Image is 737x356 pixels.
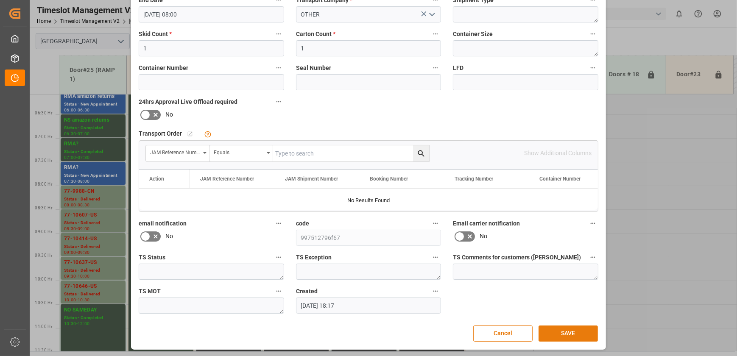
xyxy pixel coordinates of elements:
[539,325,598,342] button: SAVE
[149,176,164,182] div: Action
[296,30,335,39] span: Carton Count
[453,253,581,262] span: TS Comments for customers ([PERSON_NAME])
[165,232,173,241] span: No
[296,298,441,314] input: DD.MM.YYYY HH:MM
[425,8,438,21] button: open menu
[273,145,429,161] input: Type to search
[430,252,441,263] button: TS Exception
[296,64,331,72] span: Seal Number
[539,176,581,182] span: Container Number
[209,145,273,161] button: open menu
[150,147,200,156] div: JAM Reference Number
[273,252,284,263] button: TS Status
[430,286,441,297] button: Created
[455,176,493,182] span: Tracking Number
[139,253,165,262] span: TS Status
[453,64,463,72] span: LFD
[139,6,284,22] input: DD.MM.YYYY HH:MM
[296,219,309,228] span: code
[285,176,338,182] span: JAM Shipment Number
[430,28,441,39] button: Carton Count *
[273,218,284,229] button: email notification
[453,219,520,228] span: Email carrier notification
[139,129,182,138] span: Transport Order
[139,30,172,39] span: Skid Count
[587,62,598,73] button: LFD
[273,96,284,107] button: 24hrs Approval Live Offload required
[139,287,161,296] span: TS MOT
[139,97,237,106] span: 24hrs Approval Live Offload required
[146,145,209,161] button: open menu
[273,28,284,39] button: Skid Count *
[139,64,188,72] span: Container Number
[453,30,493,39] span: Container Size
[165,110,173,119] span: No
[587,28,598,39] button: Container Size
[480,232,487,241] span: No
[587,218,598,229] button: Email carrier notification
[214,147,264,156] div: Equals
[139,219,187,228] span: email notification
[296,253,332,262] span: TS Exception
[430,62,441,73] button: Seal Number
[587,252,598,263] button: TS Comments for customers ([PERSON_NAME])
[273,286,284,297] button: TS MOT
[370,176,408,182] span: Booking Number
[200,176,254,182] span: JAM Reference Number
[473,325,533,342] button: Cancel
[430,218,441,229] button: code
[296,287,318,296] span: Created
[413,145,429,161] button: search button
[273,62,284,73] button: Container Number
